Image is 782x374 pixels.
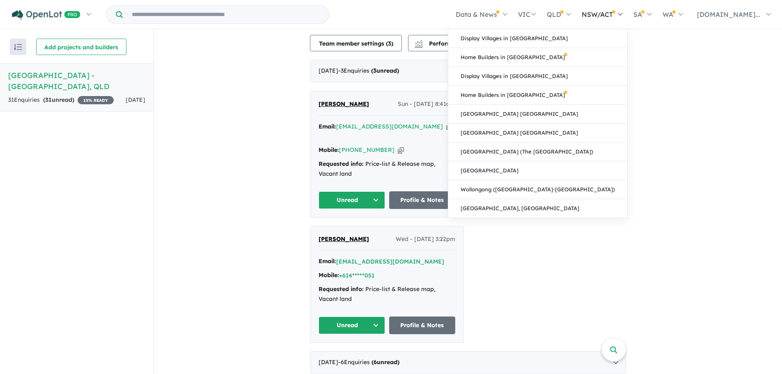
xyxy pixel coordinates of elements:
span: [DATE] [126,96,145,103]
strong: Email: [319,123,336,130]
button: Unread [319,317,385,334]
span: 3 [388,40,391,47]
span: Wed - [DATE] 3:22pm [396,234,455,244]
a: [GEOGRAPHIC_DATA] [GEOGRAPHIC_DATA] [448,105,627,124]
span: [PERSON_NAME] [319,235,369,243]
span: - 3 Enquir ies [338,67,399,74]
span: 6 [374,358,377,366]
div: Price-list & Release map, Vacant land [319,285,455,304]
span: - 6 Enquir ies [338,358,399,366]
button: Team member settings (3) [310,35,402,51]
img: Openlot PRO Logo White [12,10,80,20]
button: Copy [398,146,404,154]
a: [PERSON_NAME] [319,234,369,244]
span: 3 [373,67,376,74]
img: sort.svg [14,44,22,50]
strong: ( unread) [371,67,399,74]
strong: ( unread) [372,358,399,366]
strong: Mobile: [319,146,339,154]
button: Add projects and builders [36,39,126,55]
div: Price-list & Release map, Vacant land [319,159,455,179]
img: line-chart.svg [415,40,422,44]
span: Performance [416,40,466,47]
div: [DATE] [310,60,626,83]
span: 31 [45,96,52,103]
a: [GEOGRAPHIC_DATA], [GEOGRAPHIC_DATA] [448,199,627,218]
strong: Email: [319,257,336,265]
a: Profile & Notes [389,317,456,334]
a: Profile & Notes [389,191,456,209]
a: Display Villages in [GEOGRAPHIC_DATA] [448,29,627,48]
button: Copy [446,122,452,131]
a: [GEOGRAPHIC_DATA] (The [GEOGRAPHIC_DATA]) [448,142,627,161]
div: [DATE] [310,351,626,374]
button: [EMAIL_ADDRESS][DOMAIN_NAME] [336,257,444,266]
a: Home Builders in [GEOGRAPHIC_DATA] [448,86,627,105]
a: [PERSON_NAME] [319,99,369,109]
a: [GEOGRAPHIC_DATA] [GEOGRAPHIC_DATA] [448,124,627,142]
a: [EMAIL_ADDRESS][DOMAIN_NAME] [336,123,443,130]
span: Sun - [DATE] 8:41am [398,99,455,109]
button: Unread [319,191,385,209]
button: Performance [408,35,470,51]
a: [GEOGRAPHIC_DATA] [448,161,627,180]
h5: [GEOGRAPHIC_DATA] - [GEOGRAPHIC_DATA] , QLD [8,70,145,92]
strong: ( unread) [43,96,74,103]
strong: Requested info: [319,285,364,293]
input: Try estate name, suburb, builder or developer [124,6,327,23]
div: 31 Enquir ies [8,95,114,105]
strong: Mobile: [319,271,339,279]
a: Wollongong ([GEOGRAPHIC_DATA]-[GEOGRAPHIC_DATA]) [448,180,627,199]
a: Home Builders in [GEOGRAPHIC_DATA] [448,48,627,67]
span: [PERSON_NAME] [319,100,369,108]
strong: Requested info: [319,160,364,167]
img: bar-chart.svg [415,42,423,48]
span: 15 % READY [78,96,114,104]
span: [DOMAIN_NAME]... [697,10,760,18]
a: Display Villages in [GEOGRAPHIC_DATA] [448,67,627,86]
a: [PHONE_NUMBER] [339,146,394,154]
